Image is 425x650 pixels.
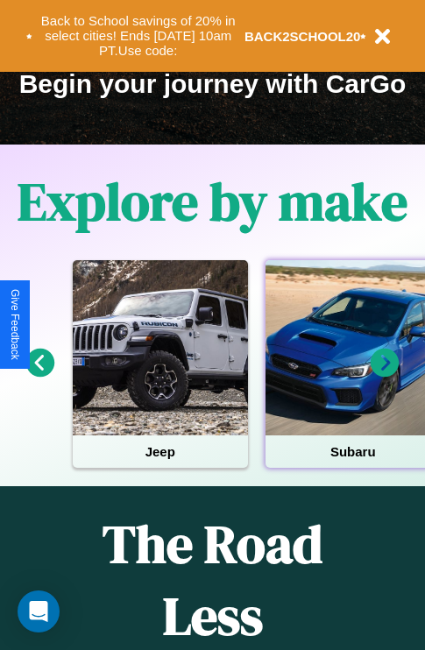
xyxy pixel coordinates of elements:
div: Give Feedback [9,289,21,360]
button: Back to School savings of 20% in select cities! Ends [DATE] 10am PT.Use code: [32,9,244,63]
b: BACK2SCHOOL20 [244,29,361,44]
div: Open Intercom Messenger [18,590,60,632]
h4: Jeep [73,435,248,468]
h1: Explore by make [18,166,407,237]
